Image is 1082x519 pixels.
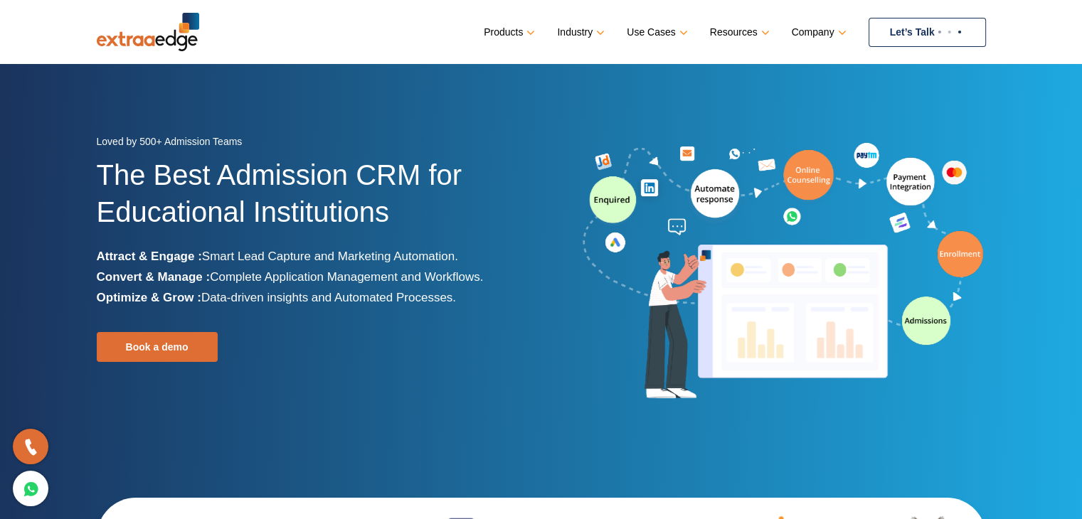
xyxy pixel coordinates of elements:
span: Smart Lead Capture and Marketing Automation. [202,250,458,263]
a: Products [484,22,532,43]
a: Resources [710,22,767,43]
div: Loved by 500+ Admission Teams [97,132,531,156]
a: Use Cases [627,22,684,43]
a: Let’s Talk [869,18,986,47]
a: Book a demo [97,332,218,362]
a: Company [792,22,844,43]
img: admission-software-home-page-header [580,139,986,405]
a: Industry [557,22,602,43]
b: Optimize & Grow : [97,291,201,304]
h1: The Best Admission CRM for Educational Institutions [97,156,531,246]
span: Complete Application Management and Workflows. [210,270,483,284]
b: Attract & Engage : [97,250,202,263]
b: Convert & Manage : [97,270,211,284]
span: Data-driven insights and Automated Processes. [201,291,456,304]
